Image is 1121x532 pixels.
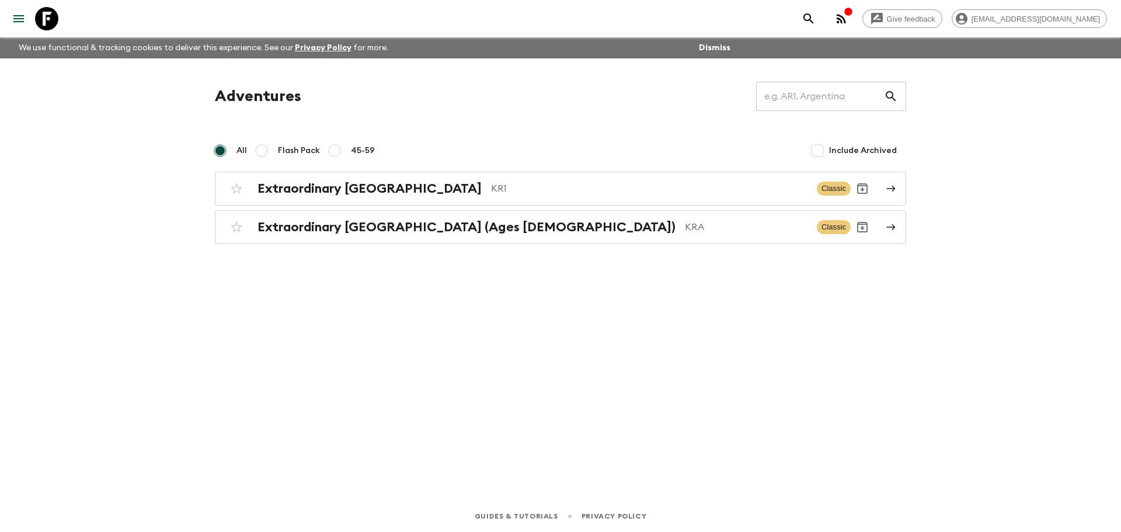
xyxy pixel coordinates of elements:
[7,7,30,30] button: menu
[582,510,646,523] a: Privacy Policy
[965,15,1106,23] span: [EMAIL_ADDRESS][DOMAIN_NAME]
[215,85,301,108] h1: Adventures
[257,220,676,235] h2: Extraordinary [GEOGRAPHIC_DATA] (Ages [DEMOGRAPHIC_DATA])
[215,210,906,244] a: Extraordinary [GEOGRAPHIC_DATA] (Ages [DEMOGRAPHIC_DATA])KRAClassicArchive
[696,40,733,56] button: Dismiss
[817,220,851,234] span: Classic
[475,510,558,523] a: Guides & Tutorials
[236,145,247,157] span: All
[851,215,874,239] button: Archive
[952,9,1107,28] div: [EMAIL_ADDRESS][DOMAIN_NAME]
[851,177,874,200] button: Archive
[215,172,906,206] a: Extraordinary [GEOGRAPHIC_DATA]KR1ClassicArchive
[278,145,320,157] span: Flash Pack
[685,220,807,234] p: KRA
[829,145,897,157] span: Include Archived
[817,182,851,196] span: Classic
[491,182,807,196] p: KR1
[257,181,482,196] h2: Extraordinary [GEOGRAPHIC_DATA]
[14,37,393,58] p: We use functional & tracking cookies to deliver this experience. See our for more.
[756,80,884,113] input: e.g. AR1, Argentina
[295,44,351,52] a: Privacy Policy
[862,9,942,28] a: Give feedback
[351,145,375,157] span: 45-59
[797,7,820,30] button: search adventures
[880,15,942,23] span: Give feedback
